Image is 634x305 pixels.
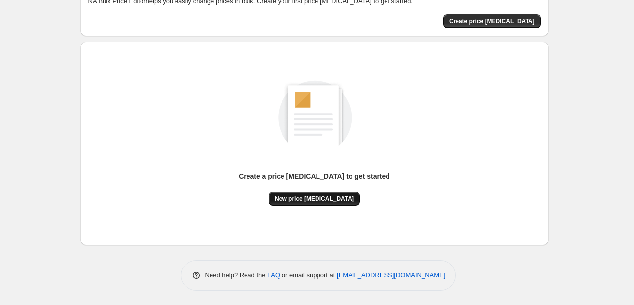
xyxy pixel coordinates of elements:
span: Need help? Read the [205,271,268,279]
span: Create price [MEDICAL_DATA] [449,17,535,25]
a: FAQ [267,271,280,279]
a: [EMAIL_ADDRESS][DOMAIN_NAME] [337,271,445,279]
p: Create a price [MEDICAL_DATA] to get started [239,171,390,181]
button: Create price change job [443,14,541,28]
button: New price [MEDICAL_DATA] [269,192,360,206]
span: or email support at [280,271,337,279]
span: New price [MEDICAL_DATA] [275,195,354,203]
